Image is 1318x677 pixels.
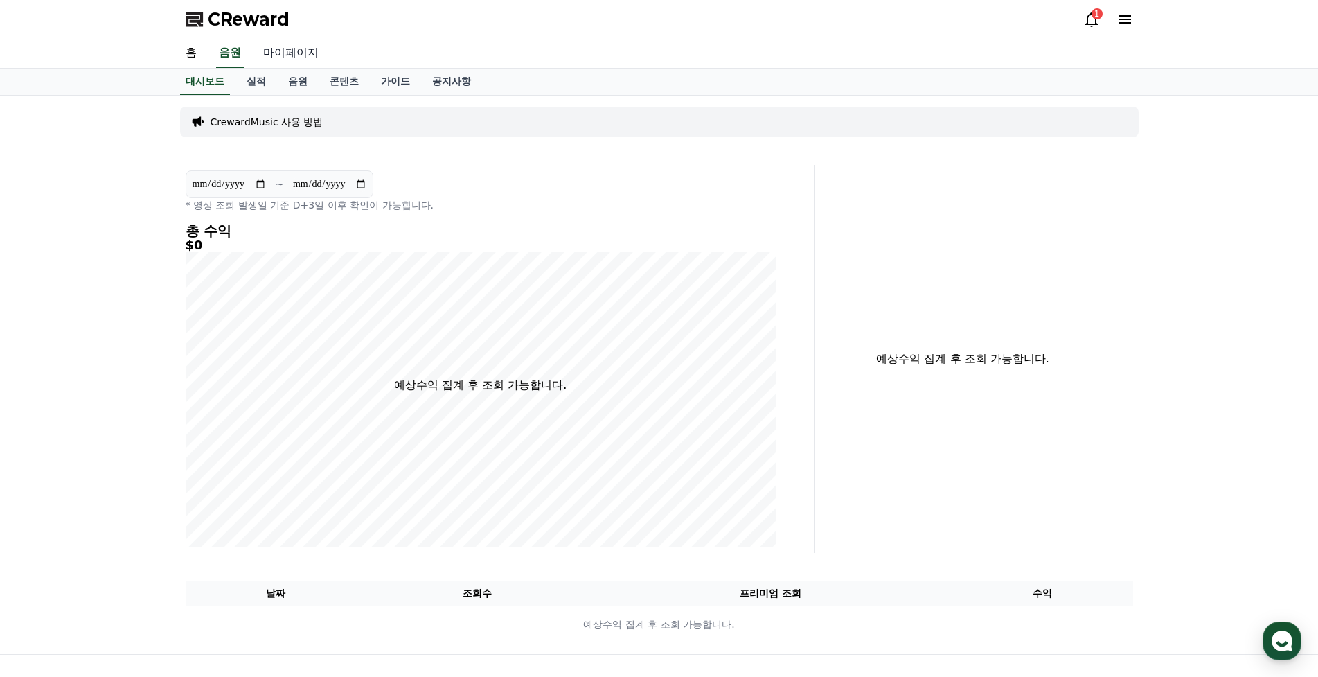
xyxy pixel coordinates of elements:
a: 대시보드 [180,69,230,95]
a: 실적 [235,69,277,95]
a: 1 [1083,11,1100,28]
p: 예상수익 집계 후 조회 가능합니다. [826,351,1100,367]
a: 공지사항 [421,69,482,95]
span: 설정 [214,460,231,471]
div: 1 [1092,8,1103,19]
a: 홈 [4,439,91,474]
th: 프리미엄 조회 [589,581,952,606]
span: CReward [208,8,290,30]
a: 가이드 [370,69,421,95]
th: 날짜 [186,581,366,606]
th: 수익 [952,581,1133,606]
a: CrewardMusic 사용 방법 [211,115,323,129]
span: 대화 [127,461,143,472]
p: * 영상 조회 발생일 기준 D+3일 이후 확인이 가능합니다. [186,198,776,212]
th: 조회수 [366,581,588,606]
a: CReward [186,8,290,30]
a: 음원 [216,39,244,68]
a: 음원 [277,69,319,95]
h4: 총 수익 [186,223,776,238]
h5: $0 [186,238,776,252]
p: 예상수익 집계 후 조회 가능합니다. [394,377,567,394]
p: 예상수익 집계 후 조회 가능합니다. [186,617,1132,632]
a: 대화 [91,439,179,474]
span: 홈 [44,460,52,471]
a: 콘텐츠 [319,69,370,95]
a: 설정 [179,439,266,474]
p: ~ [275,176,284,193]
a: 마이페이지 [252,39,330,68]
a: 홈 [175,39,208,68]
